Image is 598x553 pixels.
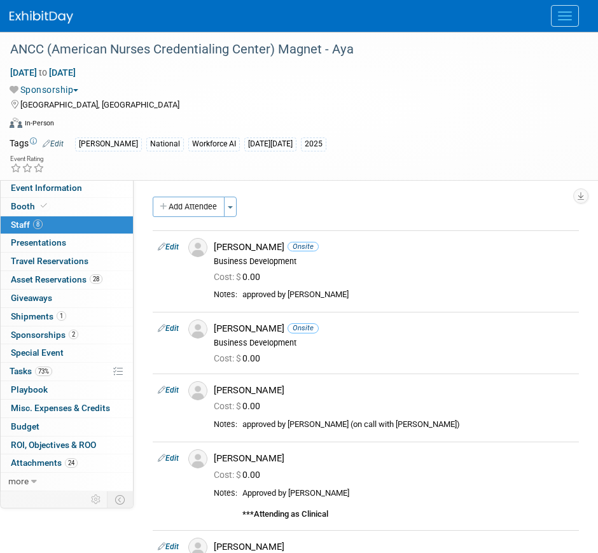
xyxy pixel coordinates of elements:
img: Associate-Profile-5.png [188,381,207,400]
span: Cost: $ [214,353,242,363]
span: Shipments [11,311,66,321]
div: Workforce AI [188,137,240,151]
a: Special Event [1,344,133,362]
span: 24 [65,458,78,468]
img: Format-Inperson.png [10,118,22,128]
a: Edit [158,242,179,251]
span: 2 [69,330,78,339]
span: Presentations [11,237,66,248]
div: Event Format [10,116,582,135]
a: Attachments24 [1,454,133,472]
button: Menu [551,5,579,27]
span: to [37,67,49,78]
a: Travel Reservations [1,253,133,270]
div: [PERSON_NAME] [214,384,574,396]
span: 73% [35,367,52,376]
span: ROI, Objectives & ROO [11,440,96,450]
a: Budget [1,418,133,436]
img: ExhibitDay [10,11,73,24]
a: more [1,473,133,491]
span: 0.00 [214,470,265,480]
span: more [8,476,29,486]
a: Asset Reservations28 [1,271,133,289]
span: Special Event [11,347,64,358]
div: [PERSON_NAME] [214,241,574,253]
div: Notes: [214,488,237,498]
span: Event Information [11,183,82,193]
span: Staff [11,220,43,230]
img: Associate-Profile-5.png [188,319,207,339]
span: Attachments [11,458,78,468]
i: Booth reservation complete [41,202,47,209]
a: Shipments1 [1,308,133,326]
td: Tags [10,137,64,151]
span: 0.00 [214,401,265,411]
a: Giveaways [1,290,133,307]
a: Misc. Expenses & Credits [1,400,133,417]
img: Associate-Profile-5.png [188,449,207,468]
span: 0.00 [214,272,265,282]
div: Notes: [214,419,237,430]
span: Onsite [288,242,319,251]
a: Sponsorships2 [1,326,133,344]
div: [DATE][DATE] [244,137,296,151]
div: Notes: [214,290,237,300]
span: Cost: $ [214,272,242,282]
a: ROI, Objectives & ROO [1,437,133,454]
div: In-Person [24,118,54,128]
span: [DATE] [DATE] [10,67,76,78]
a: Edit [158,454,179,463]
span: Misc. Expenses & Credits [11,403,110,413]
span: Sponsorships [11,330,78,340]
span: Onsite [288,323,319,333]
div: [PERSON_NAME] [75,137,142,151]
span: Asset Reservations [11,274,102,284]
a: Presentations [1,234,133,252]
a: Playbook [1,381,133,399]
a: Tasks73% [1,363,133,381]
span: 1 [57,311,66,321]
td: Personalize Event Tab Strip [85,491,108,508]
a: Edit [158,386,179,395]
img: Associate-Profile-5.png [188,238,207,257]
span: 8 [33,220,43,229]
span: Playbook [11,384,48,395]
span: Cost: $ [214,470,242,480]
a: Edit [43,139,64,148]
button: Add Attendee [153,197,225,217]
span: Budget [11,421,39,431]
div: 2025 [301,137,326,151]
div: National [146,137,184,151]
span: 28 [90,274,102,284]
div: Approved by [PERSON_NAME] [242,488,574,520]
div: [PERSON_NAME] [214,323,574,335]
div: approved by [PERSON_NAME] [242,290,574,300]
span: Cost: $ [214,401,242,411]
div: ANCC (American Nurses Credentialing Center) Magnet - Aya [6,38,573,61]
b: ***Attending as Clinical [242,509,328,519]
td: Toggle Event Tabs [108,491,134,508]
span: Booth [11,201,50,211]
div: Business Development [214,338,574,348]
span: 0.00 [214,353,265,363]
div: [PERSON_NAME] [214,541,574,553]
div: approved by [PERSON_NAME] (on call with [PERSON_NAME]) [242,419,574,430]
span: Giveaways [11,293,52,303]
a: Booth [1,198,133,216]
div: Business Development [214,256,574,267]
button: Sponsorship [10,83,83,96]
span: Tasks [10,366,52,376]
a: Staff8 [1,216,133,234]
div: [PERSON_NAME] [214,452,574,465]
span: Travel Reservations [11,256,88,266]
a: Edit [158,324,179,333]
a: Edit [158,542,179,551]
span: [GEOGRAPHIC_DATA], [GEOGRAPHIC_DATA] [20,100,179,109]
a: Event Information [1,179,133,197]
div: Event Rating [10,156,45,162]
